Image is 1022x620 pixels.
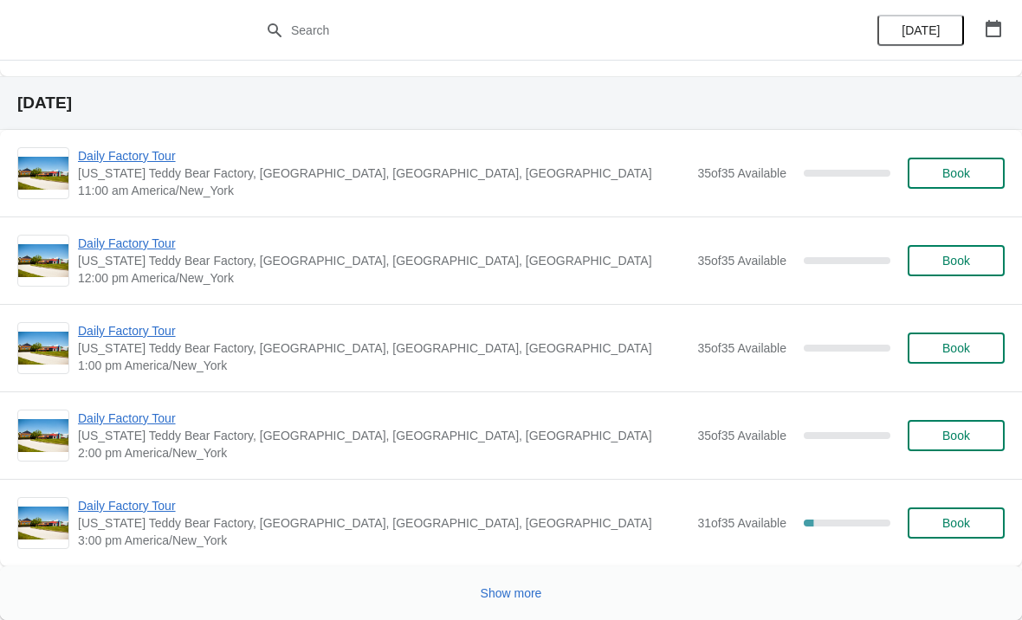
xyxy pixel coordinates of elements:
[78,182,689,199] span: 11:00 am America/New_York
[942,429,970,442] span: Book
[18,332,68,365] img: Daily Factory Tour | Vermont Teddy Bear Factory, Shelburne Road, Shelburne, VT, USA | 1:00 pm Ame...
[18,244,68,278] img: Daily Factory Tour | Vermont Teddy Bear Factory, Shelburne Road, Shelburne, VT, USA | 12:00 pm Am...
[942,516,970,530] span: Book
[78,322,689,339] span: Daily Factory Tour
[697,341,786,355] span: 35 of 35 Available
[78,514,689,532] span: [US_STATE] Teddy Bear Factory, [GEOGRAPHIC_DATA], [GEOGRAPHIC_DATA], [GEOGRAPHIC_DATA]
[908,333,1005,364] button: Book
[908,420,1005,451] button: Book
[908,507,1005,539] button: Book
[697,429,786,442] span: 35 of 35 Available
[902,23,940,37] span: [DATE]
[697,166,786,180] span: 35 of 35 Available
[78,427,689,444] span: [US_STATE] Teddy Bear Factory, [GEOGRAPHIC_DATA], [GEOGRAPHIC_DATA], [GEOGRAPHIC_DATA]
[697,254,786,268] span: 35 of 35 Available
[697,516,786,530] span: 31 of 35 Available
[942,341,970,355] span: Book
[908,245,1005,276] button: Book
[474,578,549,609] button: Show more
[78,339,689,357] span: [US_STATE] Teddy Bear Factory, [GEOGRAPHIC_DATA], [GEOGRAPHIC_DATA], [GEOGRAPHIC_DATA]
[78,410,689,427] span: Daily Factory Tour
[290,15,766,46] input: Search
[877,15,964,46] button: [DATE]
[942,254,970,268] span: Book
[18,419,68,453] img: Daily Factory Tour | Vermont Teddy Bear Factory, Shelburne Road, Shelburne, VT, USA | 2:00 pm Ame...
[17,94,1005,112] h2: [DATE]
[908,158,1005,189] button: Book
[18,507,68,540] img: Daily Factory Tour | Vermont Teddy Bear Factory, Shelburne Road, Shelburne, VT, USA | 3:00 pm Ame...
[78,497,689,514] span: Daily Factory Tour
[481,586,542,600] span: Show more
[78,165,689,182] span: [US_STATE] Teddy Bear Factory, [GEOGRAPHIC_DATA], [GEOGRAPHIC_DATA], [GEOGRAPHIC_DATA]
[78,532,689,549] span: 3:00 pm America/New_York
[78,252,689,269] span: [US_STATE] Teddy Bear Factory, [GEOGRAPHIC_DATA], [GEOGRAPHIC_DATA], [GEOGRAPHIC_DATA]
[78,269,689,287] span: 12:00 pm America/New_York
[18,157,68,191] img: Daily Factory Tour | Vermont Teddy Bear Factory, Shelburne Road, Shelburne, VT, USA | 11:00 am Am...
[78,235,689,252] span: Daily Factory Tour
[78,147,689,165] span: Daily Factory Tour
[78,444,689,462] span: 2:00 pm America/New_York
[942,166,970,180] span: Book
[78,357,689,374] span: 1:00 pm America/New_York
